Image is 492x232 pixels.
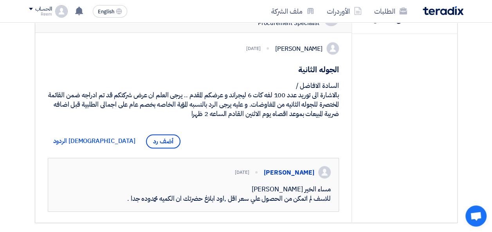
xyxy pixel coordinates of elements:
img: profile_test.png [326,42,339,55]
span: [DEMOGRAPHIC_DATA] الردود [53,136,136,146]
img: Teradix logo [423,6,463,15]
div: Open chat [465,205,487,227]
h1: الجوله الثانية [48,64,339,75]
h2: المحادثات مع العميل [373,13,434,24]
div: [PERSON_NAME] [275,44,323,54]
img: profile_test.png [55,5,68,18]
a: الأوردرات [321,2,368,20]
div: السادة الافاضل / بالاشارة الى توريد عدد 100 لفه كات 6 ليجراند و عرضكم المقدم .. يرجى العلم ان عرض... [48,81,339,119]
span: أضف رد [146,134,180,148]
div: [DATE] [235,169,249,176]
div: Reem [29,12,52,16]
div: Procurement Specialist [252,20,319,27]
div: [DATE] [246,45,260,52]
div: [PERSON_NAME] [264,168,314,177]
div: الحساب [35,6,52,12]
button: English [93,5,127,18]
div: مساء الخير [PERSON_NAME] للاسف لم اتمكن من الحصول علي سعر اقل ,اود ابلاغ حضرتك ان الكميه محمدوده ... [56,185,331,203]
span: English [98,9,114,14]
img: profile_test.png [318,166,331,178]
a: الطلبات [368,2,413,20]
a: ملف الشركة [265,2,321,20]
